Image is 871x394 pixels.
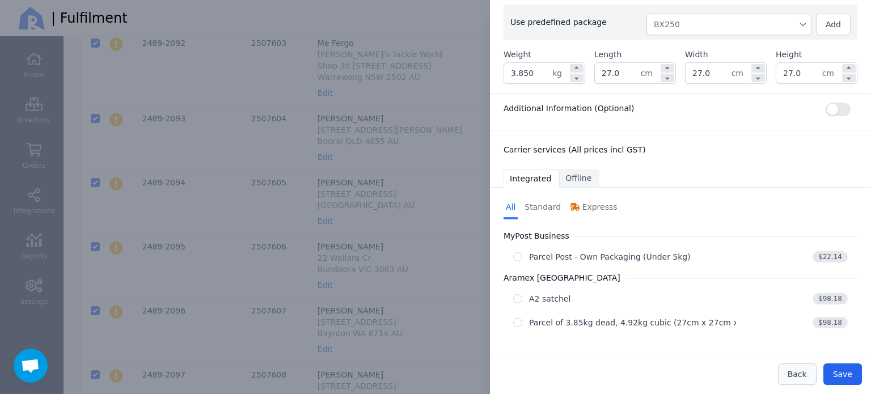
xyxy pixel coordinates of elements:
span: Back [788,370,807,379]
span: Offline [565,172,591,184]
h3: Carrier services (All prices incl GST) [504,144,857,155]
span: | Fulfilment [51,9,128,27]
div: Open chat [14,349,48,383]
label: Weight [504,49,531,60]
div: Parcel Post - Own Packaging (Under 5kg) [529,251,691,262]
button: Parcel of 3.85kg dead, 4.92kg cubic (27cm x 27cm x 27cm)$98.18 [504,312,857,333]
a: Expresss [568,197,619,219]
button: Offline [560,169,599,188]
span: cm [641,63,659,83]
span: $98.18 [813,317,848,328]
div: A2 satchel [529,293,570,304]
button: Back [778,363,817,385]
label: Length [594,49,621,60]
span: cm [732,63,750,83]
span: cm [822,63,841,83]
button: Integrated [504,169,560,188]
h3: Additional Information (Optional) [504,103,634,114]
button: Parcel Post - Own Packaging (Under 5kg)$22.14 [504,246,857,268]
span: Save [833,370,852,379]
button: A2 satchel$98.18 [504,288,857,310]
span: kg [552,63,569,83]
a: Standard [522,197,563,219]
button: Save [823,363,862,385]
label: Width [685,49,708,60]
label: Height [776,49,802,60]
span: Integrated [510,173,551,184]
div: Parcel of 3.85kg dead, 4.92kg cubic (27cm x 27cm x 27cm) [529,317,766,328]
a: All [504,197,518,219]
span: $98.18 [813,293,848,304]
h3: MyPost Business [504,230,574,242]
h3: Aramex [GEOGRAPHIC_DATA] [504,272,625,283]
span: $22.14 [813,251,848,262]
